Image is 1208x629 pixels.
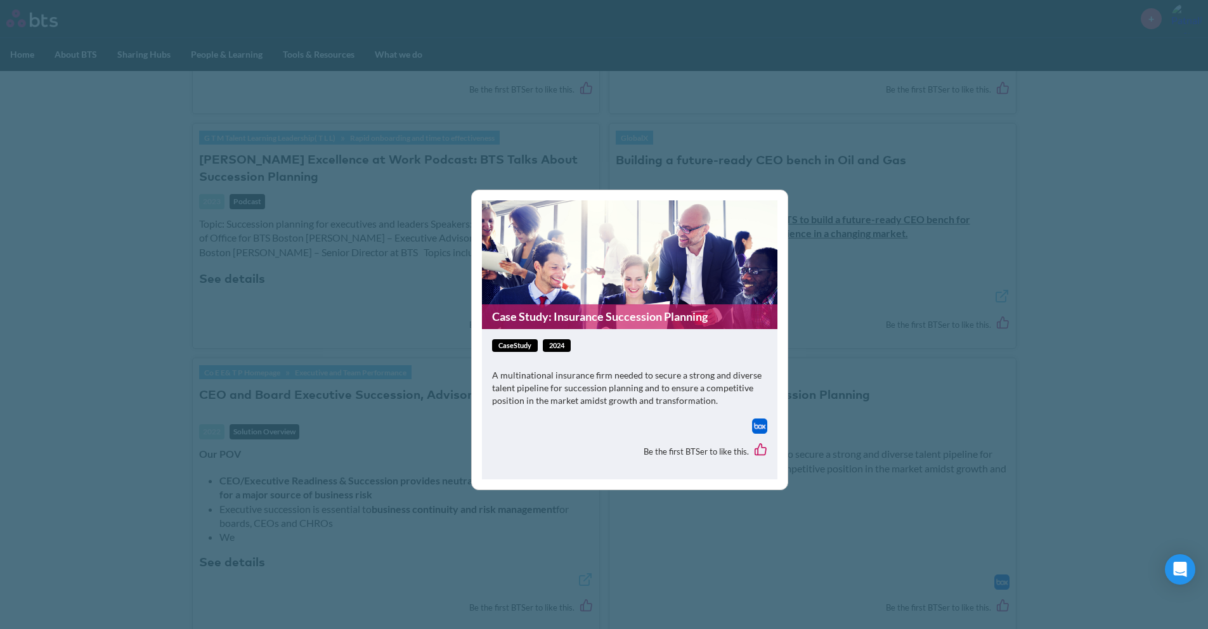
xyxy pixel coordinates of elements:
a: Case Study: Insurance Succession Planning [482,304,777,329]
p: A multinational insurance firm needed to secure a strong and diverse talent pipeline for successi... [492,369,767,406]
img: Box logo [752,418,767,434]
span: caseStudy [492,339,538,353]
div: Be the first BTSer to like this. [492,434,767,469]
a: Download file from Box [752,418,767,434]
span: 2024 [543,339,571,353]
div: Open Intercom Messenger [1165,554,1195,585]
